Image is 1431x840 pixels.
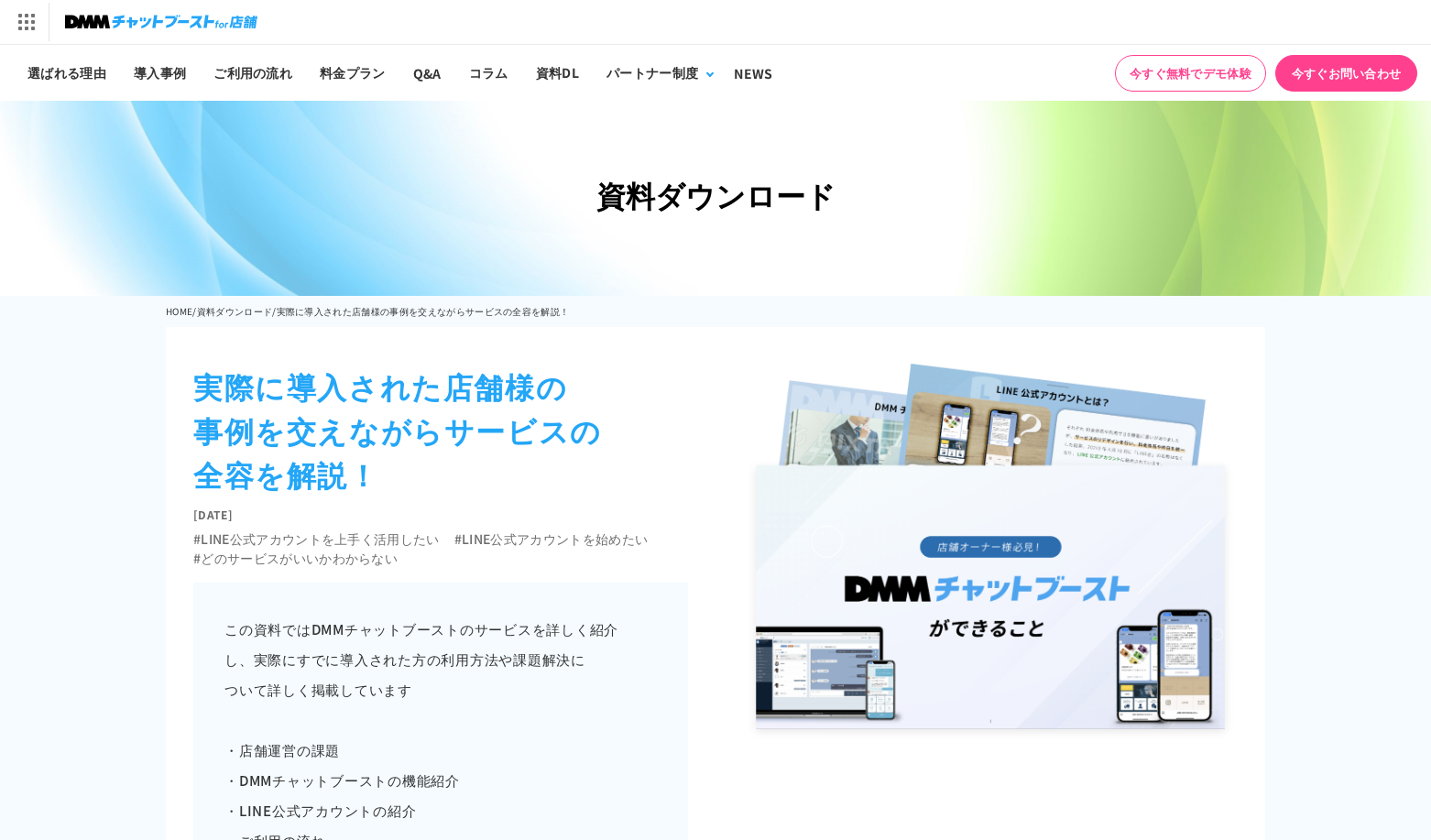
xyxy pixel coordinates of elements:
a: NEWS [720,45,786,101]
h1: 実際に導入された店舗様の 事例を交えながらサービスの 全容を解説！ [193,364,688,496]
a: 料金プラン [306,45,399,101]
a: コラム [455,45,522,101]
time: [DATE] [193,507,233,522]
img: サービス [3,3,49,41]
div: パートナー制度 [606,63,698,82]
li: 実際に導入された店舗様の事例を交えながらサービスの全容を解説！ [277,300,570,322]
a: HOME [166,304,192,318]
a: Q&A [399,45,455,101]
li: / [192,300,196,322]
li: #どのサービスがいいかわからない [193,549,398,568]
a: 今すぐお問い合わせ [1275,55,1417,92]
li: / [272,300,276,322]
a: 今すぐ無料でデモ体験 [1115,55,1266,92]
h1: 資料ダウンロード [166,173,1265,218]
img: チャットブーストfor店舗 [65,9,257,35]
li: #LINE公式アカウントを上手く活用したい [193,529,440,549]
a: 資料ダウンロード [197,304,273,318]
a: 資料DL [522,45,593,101]
li: #LINE公式アカウントを始めたい [454,529,648,549]
a: 導入事例 [120,45,200,101]
a: ご利用の流れ [200,45,306,101]
a: 選ばれる理由 [14,45,120,101]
